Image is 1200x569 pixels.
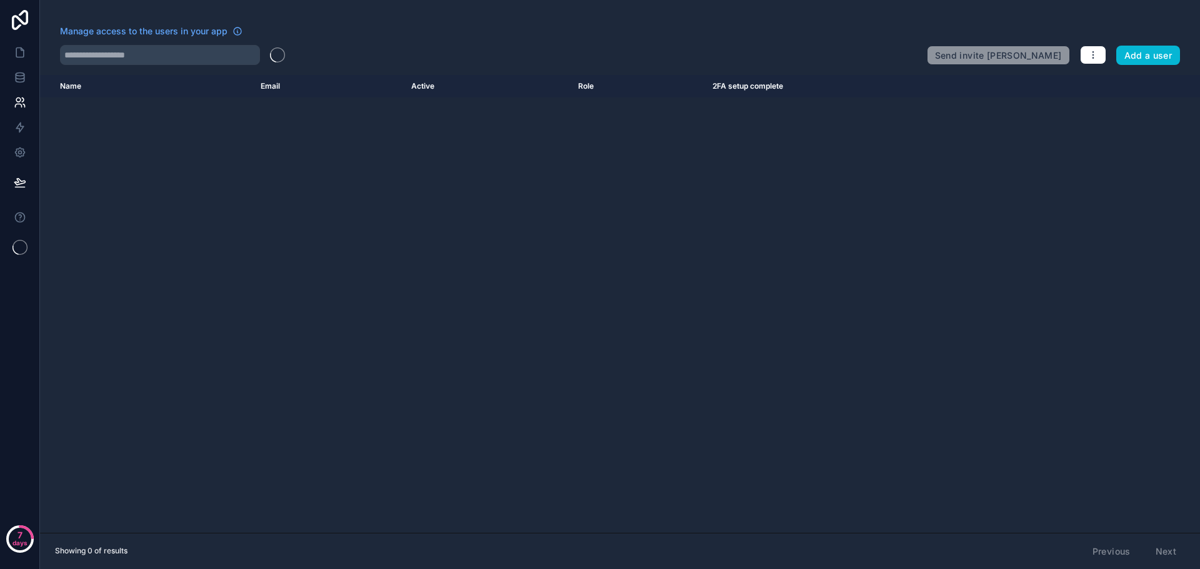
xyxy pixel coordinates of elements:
[705,75,1080,97] th: 2FA setup complete
[60,25,227,37] span: Manage access to the users in your app
[40,75,1200,533] div: scrollable content
[1116,46,1181,66] button: Add a user
[17,529,22,542] p: 7
[55,546,127,556] span: Showing 0 of results
[40,75,253,97] th: Name
[571,75,704,97] th: Role
[404,75,571,97] th: Active
[12,534,27,552] p: days
[60,25,242,37] a: Manage access to the users in your app
[253,75,404,97] th: Email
